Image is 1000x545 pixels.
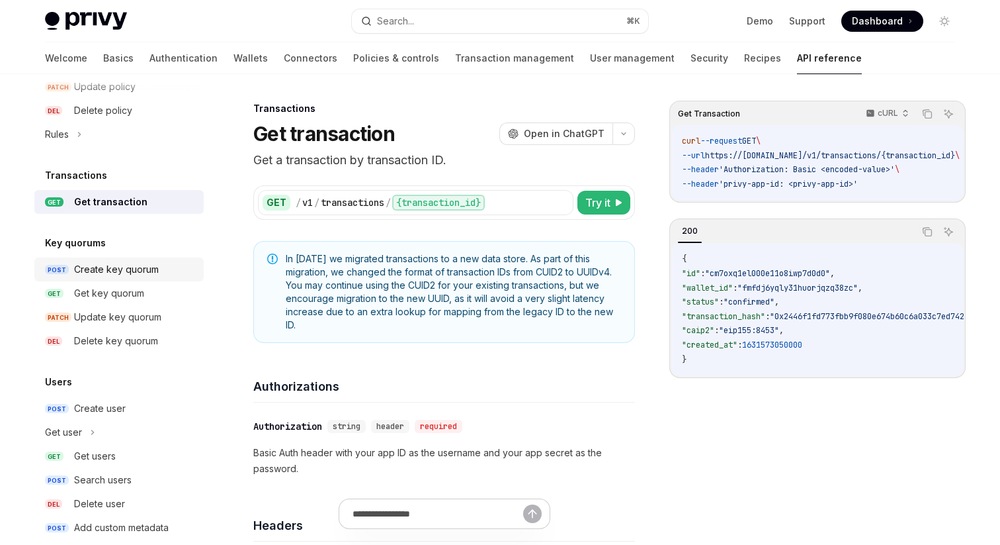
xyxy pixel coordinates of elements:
[682,311,765,322] span: "transaction_hash"
[682,164,719,175] span: --header
[45,499,62,509] span: DEL
[955,150,960,161] span: \
[34,516,204,540] a: POSTAdd custom metadata
[45,313,71,322] span: PATCH
[682,354,687,365] span: }
[352,9,648,33] button: Search...⌘K
[940,105,957,123] button: Ask AI
[74,262,159,277] div: Create key quorum
[690,42,728,74] a: Security
[858,103,915,125] button: cURL
[74,496,125,512] div: Delete user
[353,42,439,74] a: Policies & controls
[74,448,116,464] div: Get users
[499,123,612,145] button: Open in ChatGPT
[742,340,802,350] span: 1631573050000
[34,281,204,305] a: GETGet key quorum
[392,195,485,211] div: {transaction_id}
[45,12,127,30] img: light logo
[682,179,719,189] span: --header
[705,150,955,161] span: https://[DOMAIN_NAME]/v1/transactions/{transaction_id}
[34,258,204,281] a: POSTCreate key quorum
[626,16,640,26] span: ⌘ K
[45,523,69,533] span: POST
[386,196,391,209] div: /
[747,15,773,28] a: Demo
[682,150,705,161] span: --url
[253,377,635,395] h4: Authorizations
[45,197,63,207] span: GET
[590,42,675,74] a: User management
[74,520,169,536] div: Add custom metadata
[415,420,462,433] div: required
[523,505,542,523] button: Send message
[830,268,835,279] span: ,
[45,336,62,346] span: DEL
[700,268,705,279] span: :
[682,268,700,279] span: "id"
[705,268,830,279] span: "cm7oxq1el000e11o8iwp7d0d0"
[253,122,395,146] h1: Get transaction
[678,223,702,239] div: 200
[45,424,82,440] div: Get user
[577,191,630,215] button: Try it
[724,297,774,307] span: "confirmed"
[789,15,825,28] a: Support
[682,325,714,336] span: "caip2"
[737,283,858,293] span: "fmfdj6yqly31huorjqzq38zc"
[333,421,360,432] span: string
[45,106,62,116] span: DEL
[852,15,903,28] span: Dashboard
[841,11,923,32] a: Dashboard
[744,42,781,74] a: Recipes
[700,136,742,146] span: --request
[376,421,404,432] span: header
[302,196,313,209] div: v1
[263,195,290,211] div: GET
[284,42,337,74] a: Connectors
[455,42,574,74] a: Transaction management
[267,254,278,264] svg: Note
[34,492,204,516] a: DELDelete user
[74,401,126,417] div: Create user
[45,289,63,299] span: GET
[919,223,936,240] button: Copy the contents from the code block
[858,283,862,293] span: ,
[314,196,319,209] div: /
[74,333,158,349] div: Delete key quorum
[585,195,610,211] span: Try it
[919,105,936,123] button: Copy the contents from the code block
[34,468,204,492] a: POSTSearch users
[682,340,737,350] span: "created_at"
[678,109,740,119] span: Get Transaction
[296,196,301,209] div: /
[940,223,957,240] button: Ask AI
[34,397,204,421] a: POSTCreate user
[34,305,204,329] a: PATCHUpdate key quorum
[895,164,899,175] span: \
[377,13,414,29] div: Search...
[253,102,635,115] div: Transactions
[34,99,204,123] a: DELDelete policy
[74,194,147,210] div: Get transaction
[524,127,604,140] span: Open in ChatGPT
[719,297,724,307] span: :
[719,325,779,336] span: "eip155:8453"
[149,42,218,74] a: Authentication
[34,444,204,468] a: GETGet users
[719,179,858,189] span: 'privy-app-id: <privy-app-id>'
[45,265,69,275] span: POST
[74,472,132,488] div: Search users
[34,190,204,214] a: GETGet transaction
[321,196,384,209] div: transactions
[765,311,770,322] span: :
[714,325,719,336] span: :
[682,136,700,146] span: curl
[45,235,106,251] h5: Key quorums
[742,136,756,146] span: GET
[733,283,737,293] span: :
[682,297,719,307] span: "status"
[779,325,784,336] span: ,
[682,283,733,293] span: "wallet_id"
[756,136,761,146] span: \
